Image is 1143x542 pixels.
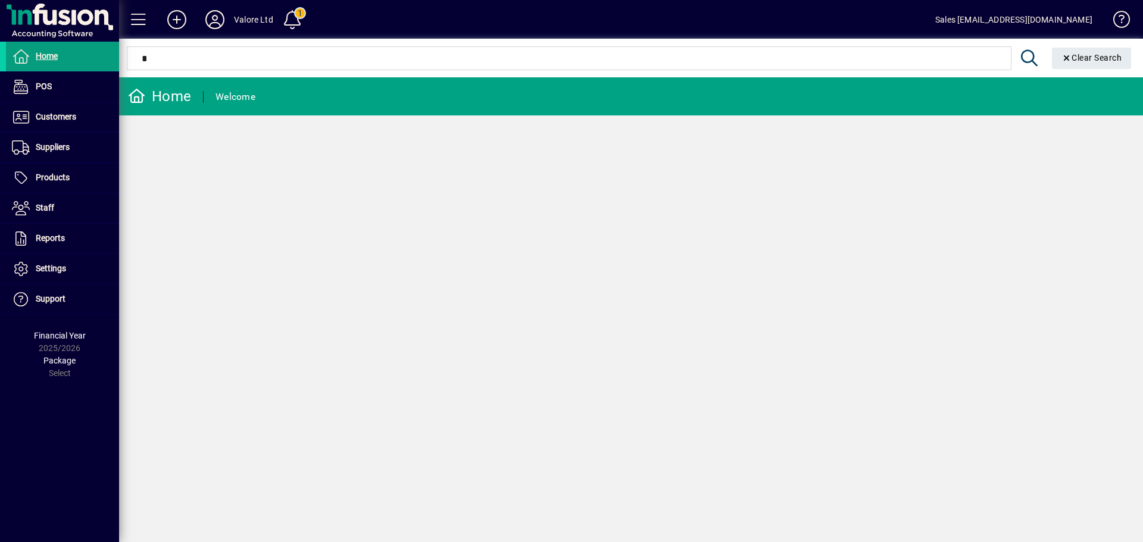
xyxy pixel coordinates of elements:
span: Package [43,356,76,365]
span: Suppliers [36,142,70,152]
button: Add [158,9,196,30]
button: Clear [1052,48,1132,69]
a: POS [6,72,119,102]
span: POS [36,82,52,91]
div: Welcome [216,87,255,106]
div: Home [128,87,191,106]
div: Valore Ltd [234,10,273,29]
a: Support [6,284,119,314]
span: Products [36,173,70,182]
span: Home [36,51,58,61]
button: Profile [196,9,234,30]
a: Knowledge Base [1104,2,1128,41]
a: Customers [6,102,119,132]
a: Suppliers [6,133,119,162]
a: Staff [6,193,119,223]
span: Customers [36,112,76,121]
span: Financial Year [34,331,86,340]
a: Reports [6,224,119,253]
a: Products [6,163,119,193]
span: Clear Search [1061,53,1122,62]
span: Support [36,294,65,303]
div: Sales [EMAIL_ADDRESS][DOMAIN_NAME] [935,10,1092,29]
span: Settings [36,264,66,273]
a: Settings [6,254,119,284]
span: Reports [36,233,65,243]
span: Staff [36,203,54,212]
